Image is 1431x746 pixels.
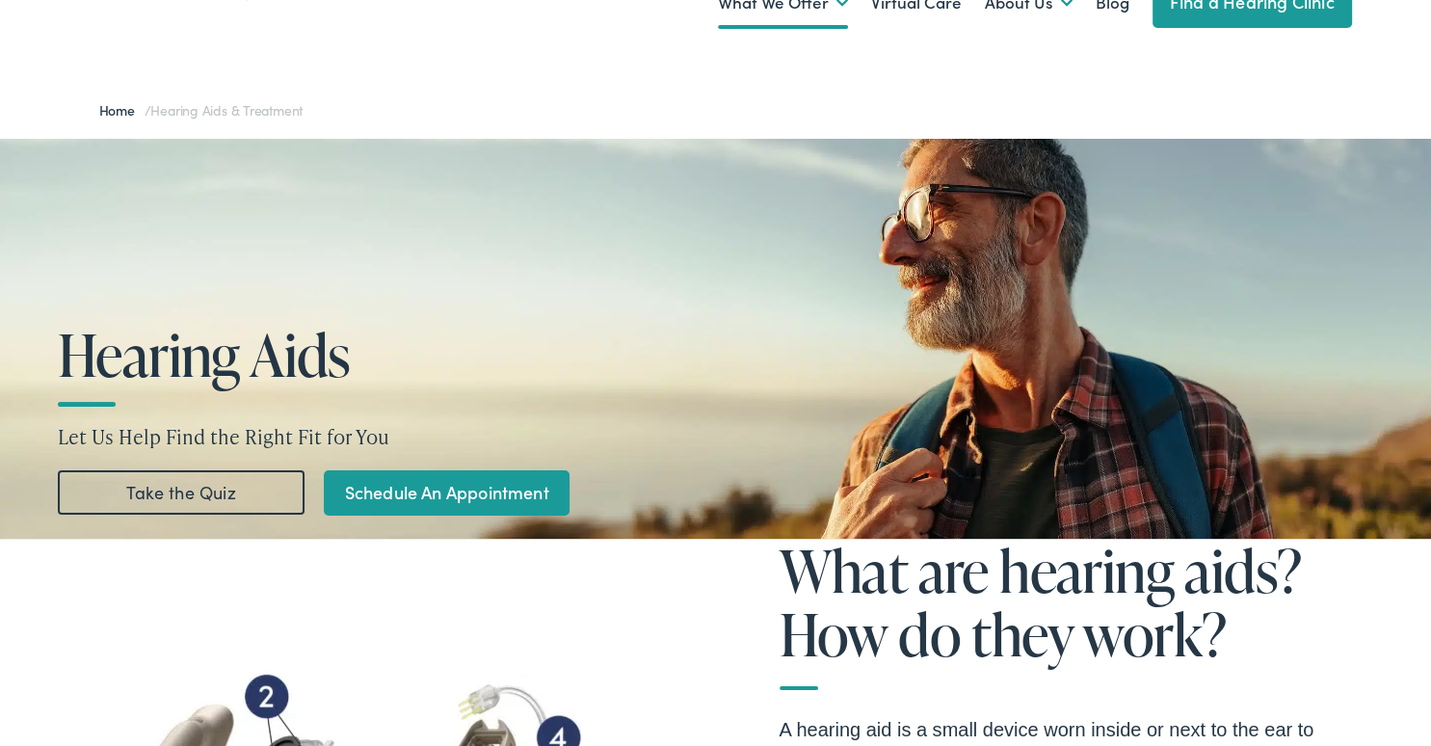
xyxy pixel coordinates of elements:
[58,470,305,515] a: Take the Quiz
[99,100,145,120] a: Home
[150,100,303,120] span: Hearing Aids & Treatment
[58,422,1373,451] p: Let Us Help Find the Right Fit for You
[780,539,1352,690] h2: What are hearing aids? How do they work?
[58,323,644,386] h1: Hearing Aids
[324,470,570,516] a: Schedule An Appointment
[99,100,304,120] span: /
